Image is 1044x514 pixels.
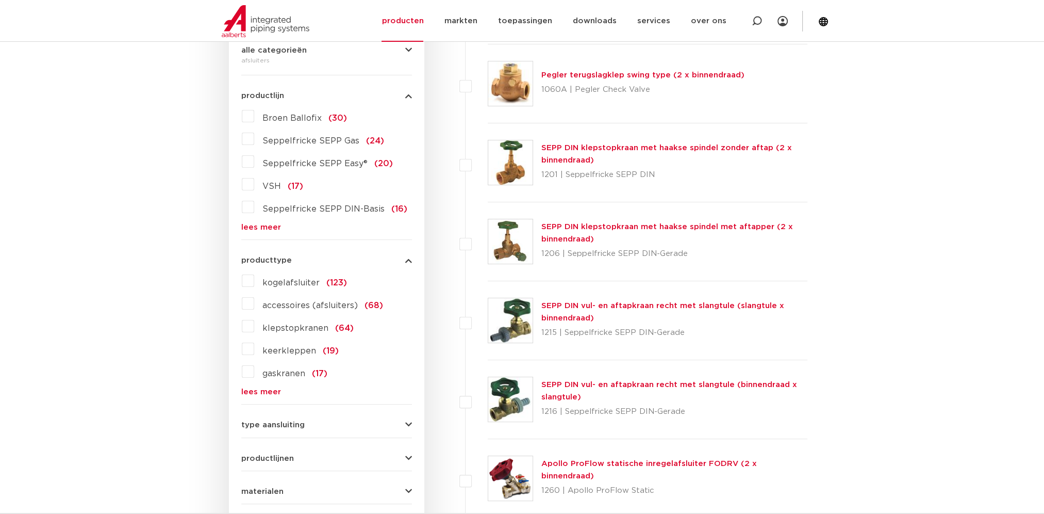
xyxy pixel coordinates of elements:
[541,71,744,79] a: Pegler terugslagklep swing type (2 x binnendraad)
[262,370,305,378] span: gaskranen
[488,61,533,106] img: Thumbnail for Pegler terugslagklep swing type (2 x binnendraad)
[241,488,284,495] span: materialen
[374,159,393,168] span: (20)
[326,279,347,287] span: (123)
[364,301,383,310] span: (68)
[366,137,384,145] span: (24)
[262,205,385,213] span: Seppelfricke SEPP DIN-Basis
[488,219,533,264] img: Thumbnail for SEPP DIN klepstopkraan met haakse spindel met aftapper (2 x binnendraad)
[241,488,412,495] button: materialen
[262,159,368,168] span: Seppelfricke SEPP Easy®
[541,404,808,420] p: 1216 | Seppelfricke SEPP DIN-Gerade
[541,483,808,499] p: 1260 | Apollo ProFlow Static
[323,347,339,355] span: (19)
[241,54,412,67] div: afsluiters
[262,114,322,122] span: Broen Ballofix
[262,301,358,310] span: accessoires (afsluiters)
[241,388,412,396] a: lees meer
[541,325,808,341] p: 1215 | Seppelfricke SEPP DIN-Gerade
[262,279,320,287] span: kogelafsluiter
[488,298,533,343] img: Thumbnail for SEPP DIN vul- en aftapkraan recht met slangtule (slangtule x binnendraad)
[241,46,412,54] button: alle categorieën
[241,256,292,264] span: producttype
[241,46,307,54] span: alle categorieën
[241,455,294,462] span: productlijnen
[541,82,744,98] p: 1060A | Pegler Check Valve
[541,167,808,183] p: 1201 | Seppelfricke SEPP DIN
[541,246,808,262] p: 1206 | Seppelfricke SEPP DIN-Gerade
[241,92,284,100] span: productlijn
[288,182,303,190] span: (17)
[541,302,784,322] a: SEPP DIN vul- en aftapkraan recht met slangtule (slangtule x binnendraad)
[488,140,533,185] img: Thumbnail for SEPP DIN klepstopkraan met haakse spindel zonder aftap (2 x binnendraad)
[241,256,412,264] button: producttype
[241,421,412,429] button: type aansluiting
[312,370,327,378] span: (17)
[262,182,281,190] span: VSH
[328,114,347,122] span: (30)
[541,381,797,401] a: SEPP DIN vul- en aftapkraan recht met slangtule (binnendraad x slangtule)
[262,324,328,332] span: klepstopkranen
[262,137,359,145] span: Seppelfricke SEPP Gas
[241,92,412,100] button: productlijn
[241,455,412,462] button: productlijnen
[541,223,793,243] a: SEPP DIN klepstopkraan met haakse spindel met aftapper (2 x binnendraad)
[488,377,533,422] img: Thumbnail for SEPP DIN vul- en aftapkraan recht met slangtule (binnendraad x slangtule)
[391,205,407,213] span: (16)
[488,456,533,501] img: Thumbnail for Apollo ProFlow statische inregelafsluiter FODRV (2 x binnendraad)
[541,144,792,164] a: SEPP DIN klepstopkraan met haakse spindel zonder aftap (2 x binnendraad)
[262,347,316,355] span: keerkleppen
[241,223,412,231] a: lees meer
[541,460,757,480] a: Apollo ProFlow statische inregelafsluiter FODRV (2 x binnendraad)
[335,324,354,332] span: (64)
[241,421,305,429] span: type aansluiting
